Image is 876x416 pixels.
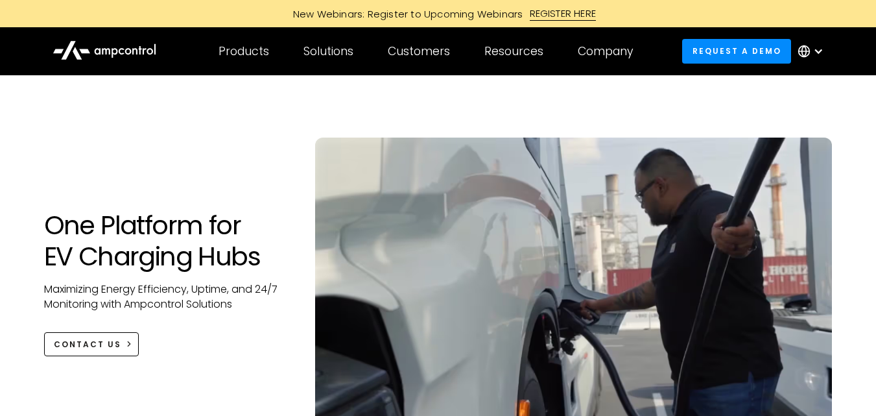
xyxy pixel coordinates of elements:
[484,44,543,58] div: Resources
[578,44,633,58] div: Company
[219,44,269,58] div: Products
[530,6,597,21] div: REGISTER HERE
[388,44,450,58] div: Customers
[280,7,530,21] div: New Webinars: Register to Upcoming Webinars
[54,339,121,350] div: CONTACT US
[44,210,290,272] h1: One Platform for EV Charging Hubs
[682,39,791,63] a: Request a demo
[44,282,290,312] p: Maximizing Energy Efficiency, Uptime, and 24/7 Monitoring with Ampcontrol Solutions
[303,44,353,58] div: Solutions
[44,332,139,356] a: CONTACT US
[147,6,730,21] a: New Webinars: Register to Upcoming WebinarsREGISTER HERE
